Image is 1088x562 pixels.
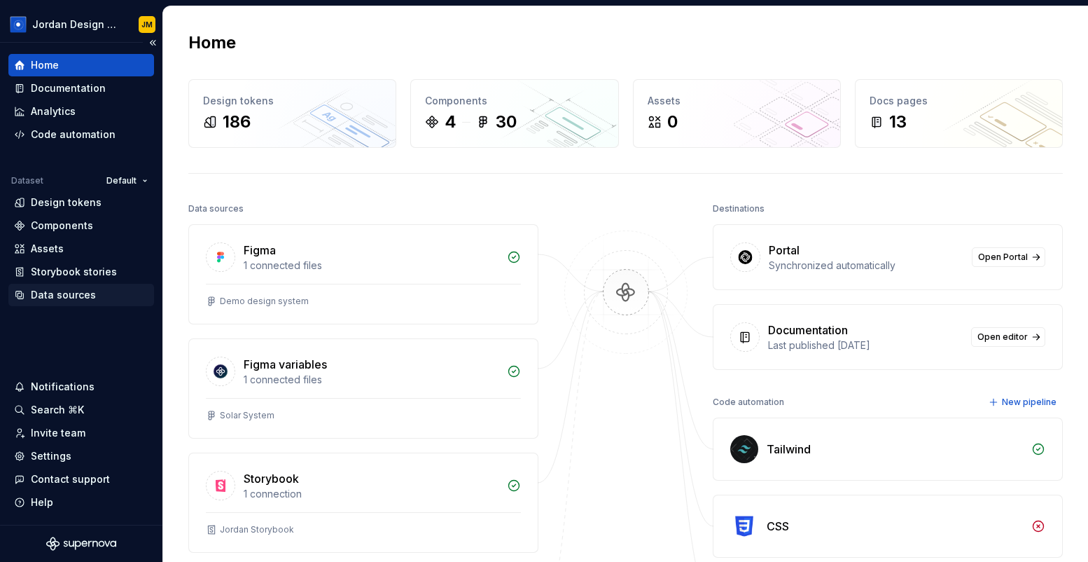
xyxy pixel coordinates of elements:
[32,18,122,32] div: Jordan Design System
[220,410,274,421] div: Solar System
[972,247,1045,267] a: Open Portal
[445,111,456,133] div: 4
[496,111,517,133] div: 30
[203,94,382,108] div: Design tokens
[978,252,1028,263] span: Open Portal
[667,111,678,133] div: 0
[8,261,154,283] a: Storybook stories
[244,373,498,387] div: 1 connected files
[244,356,327,373] div: Figma variables
[984,392,1063,412] button: New pipeline
[31,104,76,118] div: Analytics
[977,331,1028,343] span: Open editor
[10,16,27,33] img: 049812b6-2877-400d-9dc9-987621144c16.png
[31,472,110,486] div: Contact support
[11,175,43,186] div: Dataset
[769,259,963,273] div: Synchronized automatically
[143,33,162,53] button: Collapse sidebar
[188,453,538,553] a: Storybook1 connectionJordan Storybook
[31,403,84,417] div: Search ⌘K
[8,468,154,491] button: Contact support
[188,32,236,54] h2: Home
[220,296,309,307] div: Demo design system
[223,111,251,133] div: 186
[31,495,53,509] div: Help
[31,242,64,256] div: Assets
[244,259,498,273] div: 1 connected files
[188,338,538,439] a: Figma variables1 connected filesSolar System
[648,94,826,108] div: Assets
[768,338,963,352] div: Last published [DATE]
[244,470,299,487] div: Storybook
[31,449,71,463] div: Settings
[100,171,154,191] button: Default
[410,79,618,148] a: Components430
[106,175,137,186] span: Default
[633,79,841,148] a: Assets0
[8,376,154,398] button: Notifications
[8,214,154,237] a: Components
[220,524,294,535] div: Jordan Storybook
[425,94,604,108] div: Components
[8,399,154,421] button: Search ⌘K
[8,445,154,467] a: Settings
[141,19,153,30] div: JM
[1002,397,1056,408] span: New pipeline
[855,79,1063,148] a: Docs pages13
[8,54,154,76] a: Home
[31,380,95,394] div: Notifications
[31,58,59,72] div: Home
[8,123,154,146] a: Code automation
[31,196,102,210] div: Design tokens
[971,327,1045,347] a: Open editor
[768,322,848,338] div: Documentation
[870,94,1048,108] div: Docs pages
[8,284,154,306] a: Data sources
[31,426,85,440] div: Invite team
[713,199,765,219] div: Destinations
[46,537,116,551] svg: Supernova Logo
[8,77,154,100] a: Documentation
[31,219,93,233] div: Components
[244,487,498,501] div: 1 connection
[8,100,154,123] a: Analytics
[769,242,800,259] div: Portal
[188,79,396,148] a: Design tokens186
[8,238,154,260] a: Assets
[31,128,116,142] div: Code automation
[8,422,154,444] a: Invite team
[767,518,789,535] div: CSS
[31,288,96,302] div: Data sources
[244,242,276,259] div: Figma
[889,111,907,133] div: 13
[8,491,154,514] button: Help
[31,265,117,279] div: Storybook stories
[3,9,160,39] button: Jordan Design SystemJM
[8,191,154,214] a: Design tokens
[188,224,538,324] a: Figma1 connected filesDemo design system
[713,392,784,412] div: Code automation
[31,81,106,95] div: Documentation
[767,441,811,458] div: Tailwind
[188,199,244,219] div: Data sources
